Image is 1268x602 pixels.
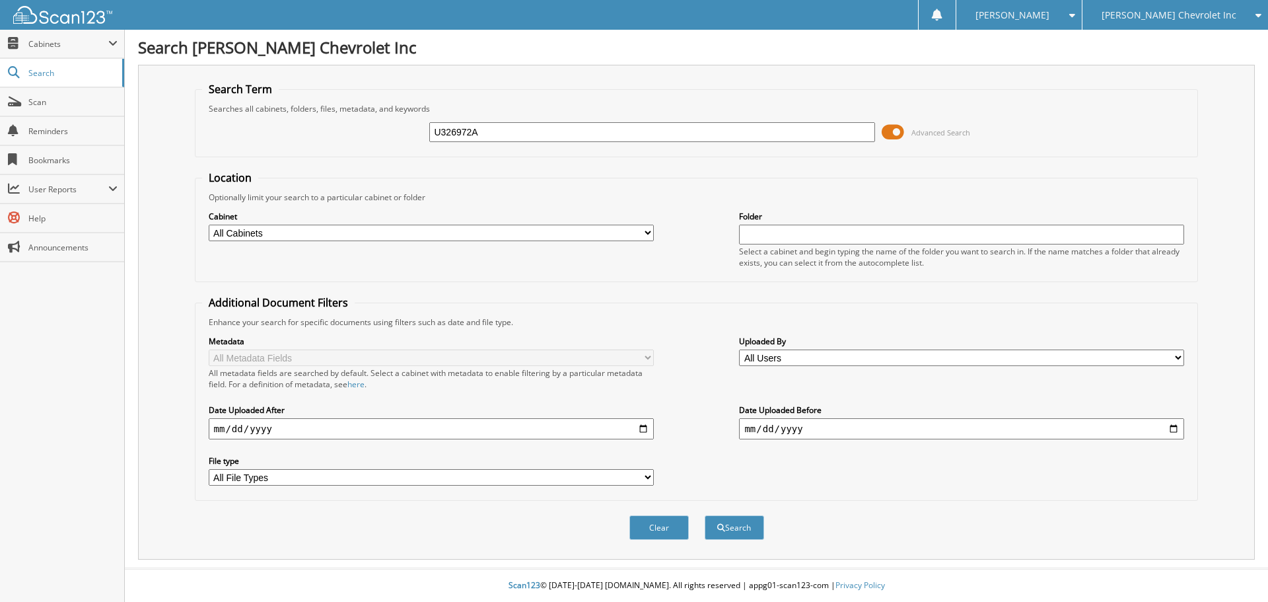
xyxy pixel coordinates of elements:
[209,336,654,347] label: Metadata
[13,6,112,24] img: scan123-logo-white.svg
[209,455,654,467] label: File type
[125,570,1268,602] div: © [DATE]-[DATE] [DOMAIN_NAME]. All rights reserved | appg01-scan123-com |
[138,36,1255,58] h1: Search [PERSON_NAME] Chevrolet Inc
[911,128,970,137] span: Advanced Search
[202,82,279,96] legend: Search Term
[202,317,1191,328] div: Enhance your search for specific documents using filters such as date and file type.
[202,103,1191,114] div: Searches all cabinets, folders, files, metadata, and keywords
[347,379,365,390] a: here
[209,404,654,416] label: Date Uploaded After
[202,295,355,310] legend: Additional Document Filters
[28,242,118,253] span: Announcements
[202,192,1191,203] div: Optionally limit your search to a particular cabinet or folder
[1102,11,1236,19] span: [PERSON_NAME] Chevrolet Inc
[28,184,108,195] span: User Reports
[1202,539,1268,602] iframe: Chat Widget
[28,155,118,166] span: Bookmarks
[739,211,1184,222] label: Folder
[705,515,764,540] button: Search
[202,170,258,185] legend: Location
[835,580,885,591] a: Privacy Policy
[28,38,108,50] span: Cabinets
[28,96,118,108] span: Scan
[739,336,1184,347] label: Uploaded By
[28,126,118,137] span: Reminders
[209,211,654,222] label: Cabinet
[975,11,1049,19] span: [PERSON_NAME]
[629,515,689,540] button: Clear
[739,418,1184,439] input: end
[209,367,654,390] div: All metadata fields are searched by default. Select a cabinet with metadata to enable filtering b...
[28,67,116,79] span: Search
[28,213,118,224] span: Help
[739,246,1184,268] div: Select a cabinet and begin typing the name of the folder you want to search in. If the name match...
[739,404,1184,416] label: Date Uploaded Before
[209,418,654,439] input: start
[509,580,540,591] span: Scan123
